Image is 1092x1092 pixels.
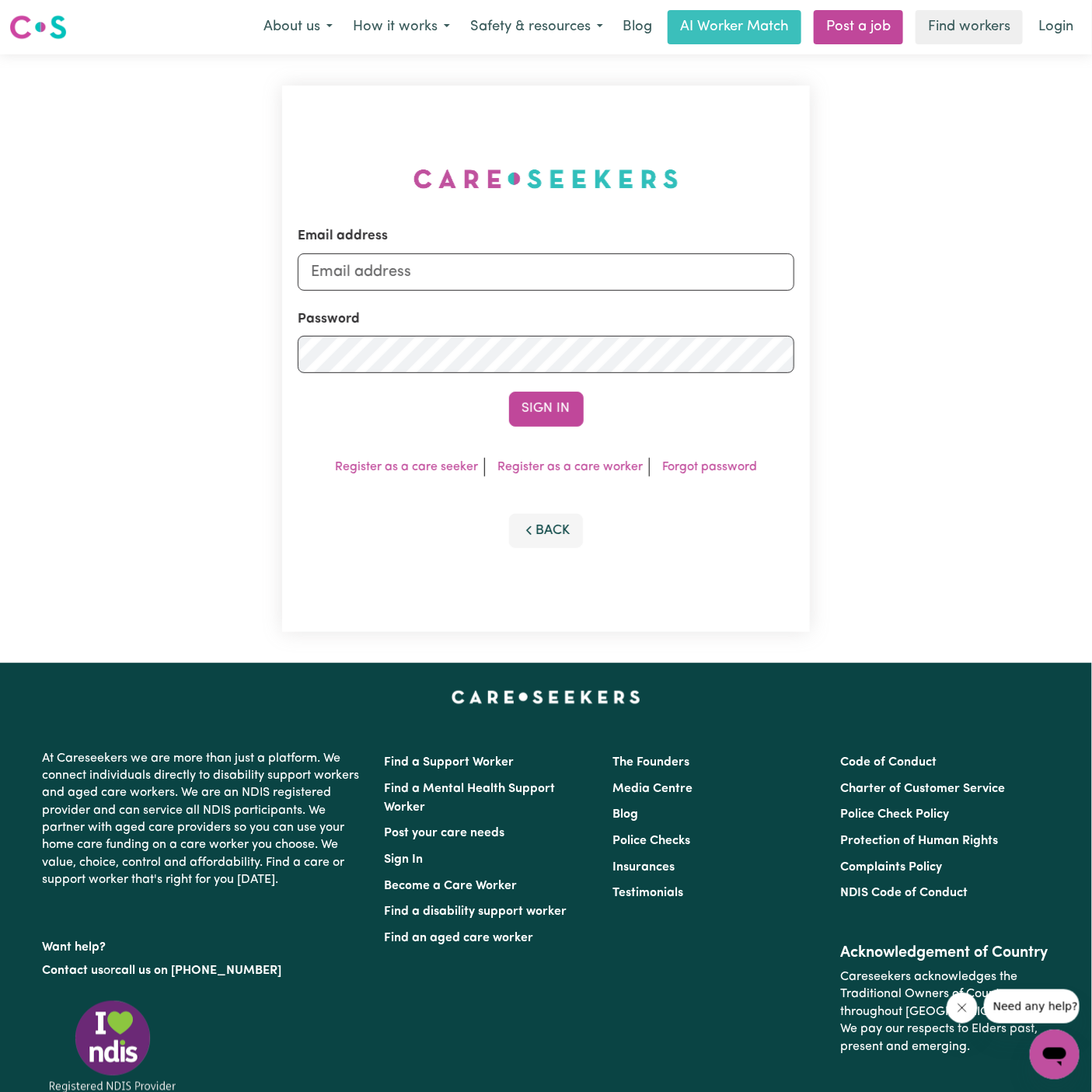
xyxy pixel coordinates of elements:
a: Post a job [814,10,903,44]
a: Find a Support Worker [385,756,515,769]
a: Find an aged care worker [385,932,534,944]
button: Safety & resources [460,11,613,44]
a: Register as a care worker [497,461,643,473]
p: At Careseekers we are more than just a platform. We connect individuals directly to disability su... [43,744,366,895]
a: Forgot password [662,461,757,473]
label: Password [298,309,360,330]
a: Find workers [916,10,1023,44]
a: Blog [613,10,661,44]
a: Find a Mental Health Support Worker [385,783,556,814]
p: Careseekers acknowledges the Traditional Owners of Country throughout [GEOGRAPHIC_DATA]. We pay o... [840,962,1049,1062]
iframe: Close message [947,993,978,1024]
a: NDIS Code of Conduct [840,887,968,899]
a: Insurances [612,861,675,874]
a: call us on [PHONE_NUMBER] [116,965,282,977]
a: Find a disability support worker [385,905,567,918]
iframe: Button to launch messaging window [1030,1030,1080,1080]
h2: Acknowledgement of Country [840,944,1049,962]
a: Careseekers logo [9,9,67,45]
a: Police Check Policy [840,808,949,821]
a: Contact us [43,965,104,977]
a: AI Worker Match [668,10,801,44]
button: Sign In [509,392,584,426]
p: or [43,956,366,986]
a: Police Checks [612,835,690,847]
a: Testimonials [612,887,683,899]
a: Blog [612,808,638,821]
a: Login [1029,10,1083,44]
a: Register as a care seeker [335,461,478,473]
a: Protection of Human Rights [840,835,998,847]
button: Back [509,514,584,548]
img: Careseekers logo [9,13,67,41]
p: Want help? [43,933,366,956]
a: Post your care needs [385,827,505,839]
a: Become a Care Worker [385,880,518,892]
iframe: Message from company [984,989,1080,1024]
a: Complaints Policy [840,861,942,874]
a: Media Centre [612,783,693,795]
input: Email address [298,253,794,291]
button: How it works [343,11,460,44]
a: Careseekers home page [452,691,640,703]
button: About us [253,11,343,44]
a: Sign In [385,853,424,866]
label: Email address [298,226,388,246]
a: The Founders [612,756,689,769]
a: Charter of Customer Service [840,783,1005,795]
a: Code of Conduct [840,756,937,769]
